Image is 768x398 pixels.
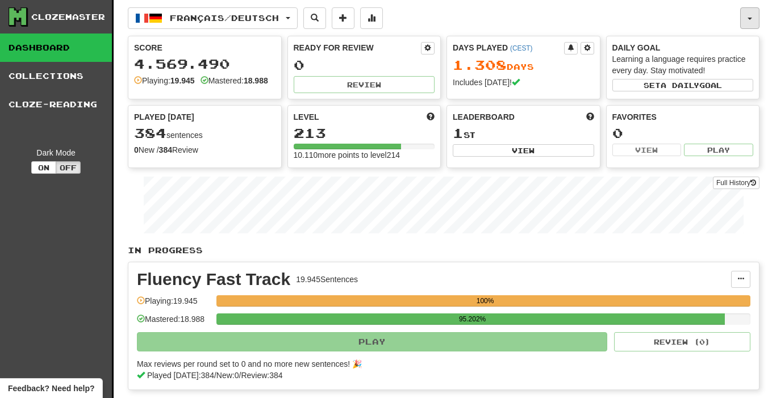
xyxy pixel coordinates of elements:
span: This week in points, UTC [586,111,594,123]
a: Full History [713,177,759,189]
div: Day s [453,58,594,73]
span: 1 [453,125,464,141]
div: 213 [294,126,435,140]
span: Français / Deutsch [170,13,279,23]
div: Max reviews per round set to 0 and no more new sentences! 🎉 [137,358,744,370]
div: Score [134,42,276,53]
div: Ready for Review [294,42,421,53]
span: 384 [134,125,166,141]
button: Review [294,76,435,93]
div: 0 [612,126,754,140]
button: Seta dailygoal [612,79,754,91]
strong: 0 [134,145,139,154]
div: Playing: [134,75,195,86]
div: Includes [DATE]! [453,77,594,88]
span: Open feedback widget [8,383,94,394]
span: / [239,371,241,380]
button: Add sentence to collection [332,7,354,29]
div: 100% [220,295,750,307]
div: Fluency Fast Track [137,271,290,288]
div: 10.110 more points to level 214 [294,149,435,161]
button: Play [684,144,753,156]
strong: 19.945 [170,76,195,85]
span: Leaderboard [453,111,515,123]
strong: 384 [159,145,172,154]
div: Favorites [612,111,754,123]
button: View [453,144,594,157]
div: Days Played [453,42,564,53]
span: Played [DATE] [134,111,194,123]
span: a daily [661,81,699,89]
span: Review: 384 [241,371,282,380]
div: Playing: 19.945 [137,295,211,314]
div: st [453,126,594,141]
strong: 18.988 [244,76,268,85]
div: Clozemaster [31,11,105,23]
button: On [31,161,56,174]
div: 95.202% [220,313,725,325]
span: New: 0 [216,371,239,380]
div: 19.945 Sentences [296,274,358,285]
div: Dark Mode [9,147,103,158]
div: sentences [134,126,276,141]
span: Level [294,111,319,123]
span: / [214,371,216,380]
div: 0 [294,58,435,72]
button: Play [137,332,607,351]
a: (CEST) [510,44,533,52]
button: View [612,144,682,156]
span: Played [DATE]: 384 [147,371,214,380]
div: Mastered: 18.988 [137,313,211,332]
div: Mastered: [201,75,268,86]
button: Review (0) [614,332,750,351]
span: 1.308 [453,57,507,73]
button: More stats [360,7,383,29]
div: New / Review [134,144,276,156]
p: In Progress [128,245,759,256]
button: Search sentences [303,7,326,29]
div: Daily Goal [612,42,754,53]
button: Français/Deutsch [128,7,298,29]
div: 4.569.490 [134,57,276,71]
button: Off [56,161,81,174]
div: Learning a language requires practice every day. Stay motivated! [612,53,754,76]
